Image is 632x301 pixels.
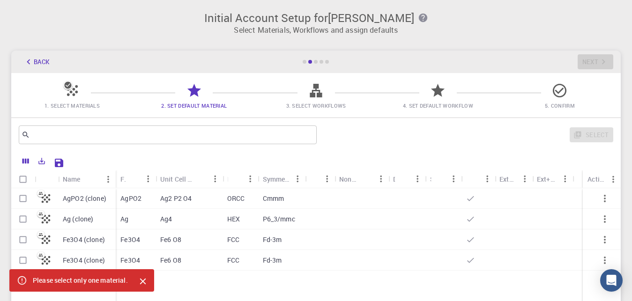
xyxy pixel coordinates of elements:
div: Formula [116,170,156,188]
button: Menu [373,171,388,186]
button: Menu [208,171,223,186]
div: Shared [425,170,461,188]
div: Please select only one material. [33,272,128,289]
button: Menu [243,171,258,186]
p: Ag4 [160,214,172,224]
button: Sort [466,171,481,186]
p: FCC [227,235,239,244]
button: Menu [517,171,532,186]
p: Fe6 O8 [160,256,181,265]
div: Default [393,170,395,188]
button: Save Explorer Settings [50,154,68,172]
div: Icon [35,170,58,188]
button: Menu [446,171,461,186]
p: Select Materials, Workflows and assign defaults [17,24,615,36]
button: Menu [558,171,573,186]
p: P6_3/mmc [263,214,295,224]
div: Non-periodic [339,170,358,188]
p: Fd-3m [263,256,282,265]
div: Actions [587,170,606,188]
div: Ext+lnk [499,170,517,188]
div: Ext+web [537,170,558,188]
button: Menu [410,171,425,186]
p: Fe3O4 (clone) [63,235,105,244]
p: ORCC [227,194,245,203]
p: Fe6 O8 [160,235,181,244]
button: Sort [310,171,325,186]
p: Ag [120,214,128,224]
p: HEX [227,214,240,224]
button: Columns [18,154,34,169]
button: Sort [126,171,141,186]
button: Close [135,274,150,289]
button: Menu [320,171,335,186]
p: AgPO2 (clone) [63,194,106,203]
p: Ag2 P2 O4 [160,194,192,203]
span: 4. Set Default Workflow [403,102,473,109]
div: Actions [583,170,621,188]
div: Ext+web [532,170,573,188]
p: Fe3O4 (clone) [63,256,105,265]
button: Sort [193,171,208,186]
div: Ext+lnk [495,170,532,188]
div: Default [388,170,425,188]
div: Non-periodic [335,170,388,188]
div: Public [461,170,495,188]
p: Ag (clone) [63,214,94,224]
div: Unit Cell Formula [160,170,193,188]
p: AgPO2 [120,194,141,203]
span: 5. Confirm [545,102,575,109]
button: Sort [431,171,446,186]
div: Shared [430,170,431,188]
div: Open Intercom Messenger [600,269,623,292]
button: Menu [480,171,495,186]
button: Sort [228,171,243,186]
p: FCC [227,256,239,265]
div: Symmetry [263,170,290,188]
span: 3. Select Workflows [286,102,346,109]
button: Sort [395,171,410,186]
span: 1. Select Materials [45,102,100,109]
p: Fd-3m [263,235,282,244]
button: Back [19,54,54,69]
button: Menu [141,171,156,186]
p: Cmmm [263,194,284,203]
span: 2. Set Default Material [161,102,227,109]
div: Lattice [223,170,258,188]
p: Fe3O4 [120,235,140,244]
button: Menu [606,172,621,187]
p: Fe3O4 [120,256,140,265]
div: Tags [305,170,335,188]
h3: Initial Account Setup for [PERSON_NAME] [17,11,615,24]
button: Menu [101,172,116,187]
button: Export [34,154,50,169]
div: Unit Cell Formula [156,170,223,188]
button: Sort [81,172,96,187]
button: Menu [290,171,305,186]
button: Sort [358,171,373,186]
div: Name [63,170,81,188]
div: Formula [120,170,126,188]
div: Name [58,170,116,188]
div: Symmetry [258,170,305,188]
